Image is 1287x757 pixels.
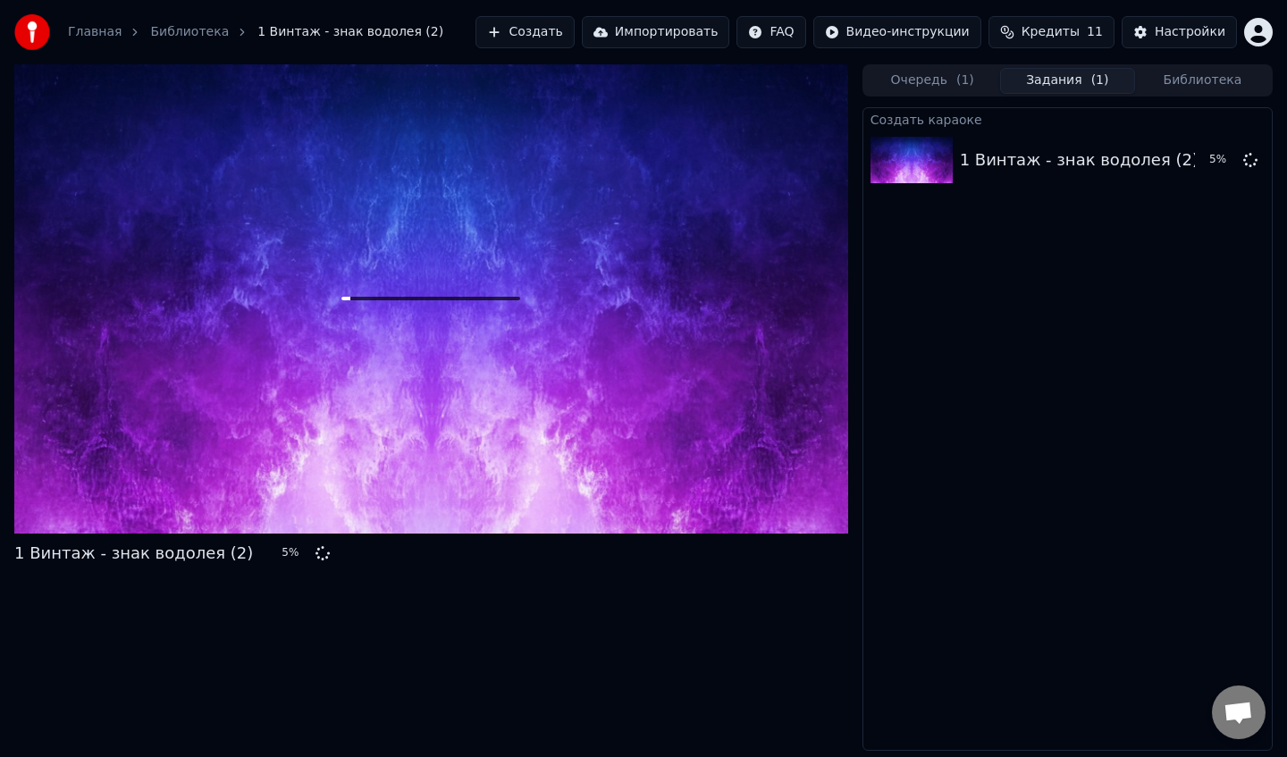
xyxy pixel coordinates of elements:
button: Очередь [865,68,1000,94]
img: youka [14,14,50,50]
nav: breadcrumb [68,23,443,41]
a: Главная [68,23,122,41]
span: ( 1 ) [1091,71,1109,89]
button: Задания [1000,68,1135,94]
div: Создать караоке [863,108,1272,130]
span: Кредиты [1022,23,1080,41]
div: 1 Винтаж - знак водолея (2) [960,147,1199,172]
button: Библиотека [1135,68,1270,94]
a: Открытый чат [1212,686,1266,739]
a: Библиотека [150,23,229,41]
span: ( 1 ) [956,71,974,89]
button: Кредиты11 [988,16,1115,48]
button: Создать [475,16,574,48]
span: 11 [1087,23,1103,41]
span: 1 Винтаж - знак водолея (2) [257,23,443,41]
button: Видео-инструкции [813,16,981,48]
button: FAQ [736,16,805,48]
button: Импортировать [582,16,730,48]
div: 5 % [282,546,308,560]
button: Настройки [1122,16,1237,48]
div: 1 Винтаж - знак водолея (2) [14,541,253,566]
div: 5 % [1209,153,1236,167]
div: Настройки [1155,23,1225,41]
